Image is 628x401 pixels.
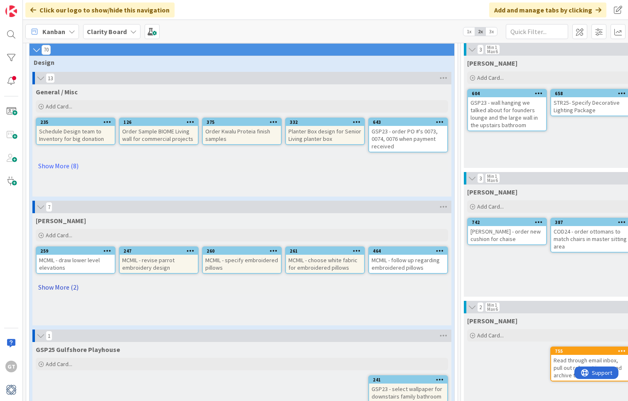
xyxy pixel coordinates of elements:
[489,2,606,17] div: Add and manage tabs by clicking
[477,74,504,81] span: Add Card...
[203,126,281,144] div: Order Kwalu Proteia finish samples
[369,376,447,384] div: 241
[5,361,17,372] div: GT
[373,377,447,383] div: 241
[46,73,55,83] span: 13
[37,247,115,255] div: 259
[486,27,497,36] span: 3x
[17,1,38,11] span: Support
[40,248,115,254] div: 259
[120,126,198,144] div: Order Sample BIOME Living wall for commercial projects
[40,119,115,125] div: 235
[472,91,546,96] div: 604
[286,126,364,144] div: Planter Box design for Senior Living planter box
[472,219,546,225] div: 742
[487,178,498,182] div: Max 6
[207,248,281,254] div: 260
[46,360,72,368] span: Add Card...
[369,247,447,273] div: 464MCMIL - follow up regarding embroidered pillows
[46,202,52,212] span: 7
[207,119,281,125] div: 375
[477,302,484,312] span: 2
[468,219,546,226] div: 742
[123,119,198,125] div: 126
[467,317,517,325] span: Lisa K.
[203,247,281,255] div: 260
[37,118,115,126] div: 235
[369,126,447,152] div: GSP23 - order PO #'s 0073, 0074, 0076 when payment received
[468,226,546,244] div: [PERSON_NAME] - order new cushion for chaise
[36,88,78,96] span: General / Misc
[290,248,364,254] div: 261
[42,27,65,37] span: Kanban
[286,118,364,126] div: 332
[468,219,546,244] div: 742[PERSON_NAME] - order new cushion for chaise
[203,118,281,144] div: 375Order Kwalu Proteia finish samples
[120,118,198,126] div: 126
[477,173,484,183] span: 3
[369,247,447,255] div: 464
[36,159,448,172] a: Show More (8)
[369,118,447,126] div: 643
[42,45,51,55] span: 70
[25,2,175,17] div: Click our logo to show/hide this navigation
[286,247,364,255] div: 261
[46,331,52,341] span: 1
[477,203,504,210] span: Add Card...
[467,188,517,196] span: Lisa T.
[203,255,281,273] div: MCMIL - specify embroidered pillows
[373,119,447,125] div: 643
[120,255,198,273] div: MCMIL - revise parrot embroidery design
[5,384,17,396] img: avatar
[37,126,115,144] div: Schedule Design team to Inventory for big donation
[487,45,497,49] div: Min 1
[120,247,198,273] div: 247MCMIL - revise parrot embroidery design
[468,97,546,130] div: GSP23 - wall hanging we talked about for founders lounge and the large wall in the upstairs bathroom
[467,59,517,67] span: Gina
[46,231,72,239] span: Add Card...
[468,90,546,130] div: 604GSP23 - wall hanging we talked about for founders lounge and the large wall in the upstairs ba...
[37,118,115,144] div: 235Schedule Design team to Inventory for big donation
[203,247,281,273] div: 260MCMIL - specify embroidered pillows
[123,248,198,254] div: 247
[37,247,115,273] div: 259MCMIL - draw lower level elevations
[203,118,281,126] div: 375
[36,216,86,225] span: MCMIL McMillon
[475,27,486,36] span: 2x
[46,103,72,110] span: Add Card...
[487,174,497,178] div: Min 1
[369,118,447,152] div: 643GSP23 - order PO #'s 0073, 0074, 0076 when payment received
[463,27,475,36] span: 1x
[286,255,364,273] div: MCMIL - choose white fabric for embroidered pillows
[5,5,17,17] img: Visit kanbanzone.com
[286,118,364,144] div: 332Planter Box design for Senior Living planter box
[290,119,364,125] div: 332
[487,49,498,54] div: Max 6
[487,303,497,307] div: Min 1
[487,307,498,311] div: Max 6
[477,44,484,54] span: 3
[37,255,115,273] div: MCMIL - draw lower level elevations
[373,248,447,254] div: 464
[34,58,444,66] span: Design
[477,332,504,339] span: Add Card...
[87,27,127,36] b: Clarity Board
[369,255,447,273] div: MCMIL - follow up regarding embroidered pillows
[120,247,198,255] div: 247
[286,247,364,273] div: 261MCMIL - choose white fabric for embroidered pillows
[36,345,120,354] span: GSP25 Gulfshore Playhouse
[468,90,546,97] div: 604
[36,280,448,294] a: Show More (2)
[120,118,198,144] div: 126Order Sample BIOME Living wall for commercial projects
[506,24,568,39] input: Quick Filter...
